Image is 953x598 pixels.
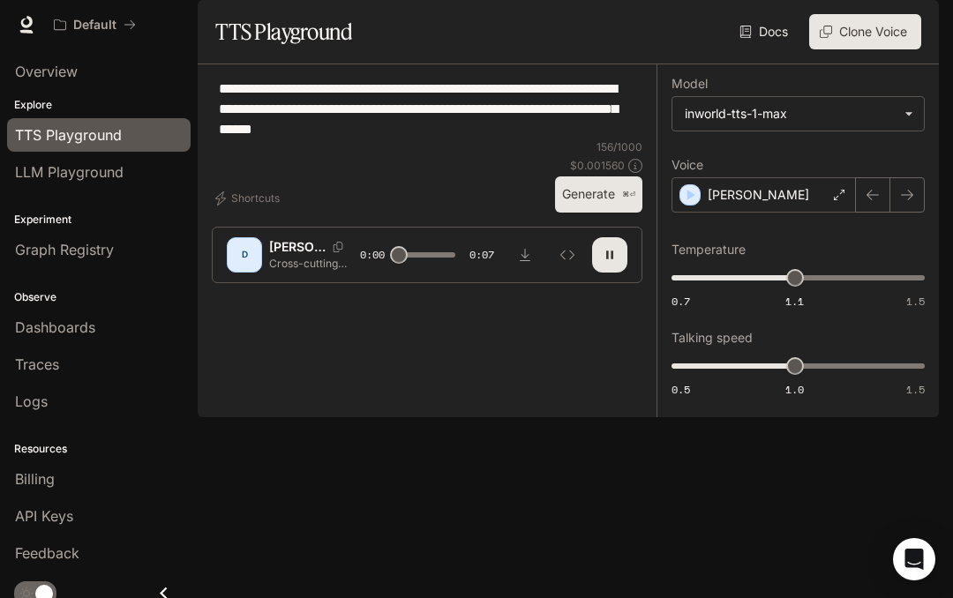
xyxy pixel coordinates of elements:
p: Default [73,18,116,33]
span: 1.1 [785,294,804,309]
div: D [230,241,259,269]
div: Open Intercom Messenger [893,538,935,580]
button: Download audio [507,237,543,273]
p: Talking speed [672,332,753,344]
div: inworld-tts-1-max [685,105,896,123]
span: 0.7 [672,294,690,309]
p: [PERSON_NAME] [269,238,326,256]
button: All workspaces [46,7,144,42]
p: $ 0.001560 [570,158,625,173]
span: 0.5 [672,382,690,397]
p: Cross-cutting relationships is a geological principle that establishes that a geologic feature wh... [269,256,354,271]
span: 0:00 [360,246,385,264]
p: Model [672,78,708,90]
button: Generate⌘⏎ [555,176,642,213]
p: 156 / 1000 [597,139,642,154]
span: 0:07 [469,246,494,264]
p: Voice [672,159,703,171]
button: Shortcuts [212,184,287,213]
span: 1.0 [785,382,804,397]
p: [PERSON_NAME] [708,186,809,204]
span: 1.5 [906,294,925,309]
span: 1.5 [906,382,925,397]
h1: TTS Playground [215,14,352,49]
button: Clone Voice [809,14,921,49]
div: inworld-tts-1-max [672,97,924,131]
p: Temperature [672,243,746,256]
a: Docs [736,14,795,49]
button: Copy Voice ID [326,242,350,252]
button: Inspect [550,237,585,273]
p: ⌘⏎ [622,190,635,200]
